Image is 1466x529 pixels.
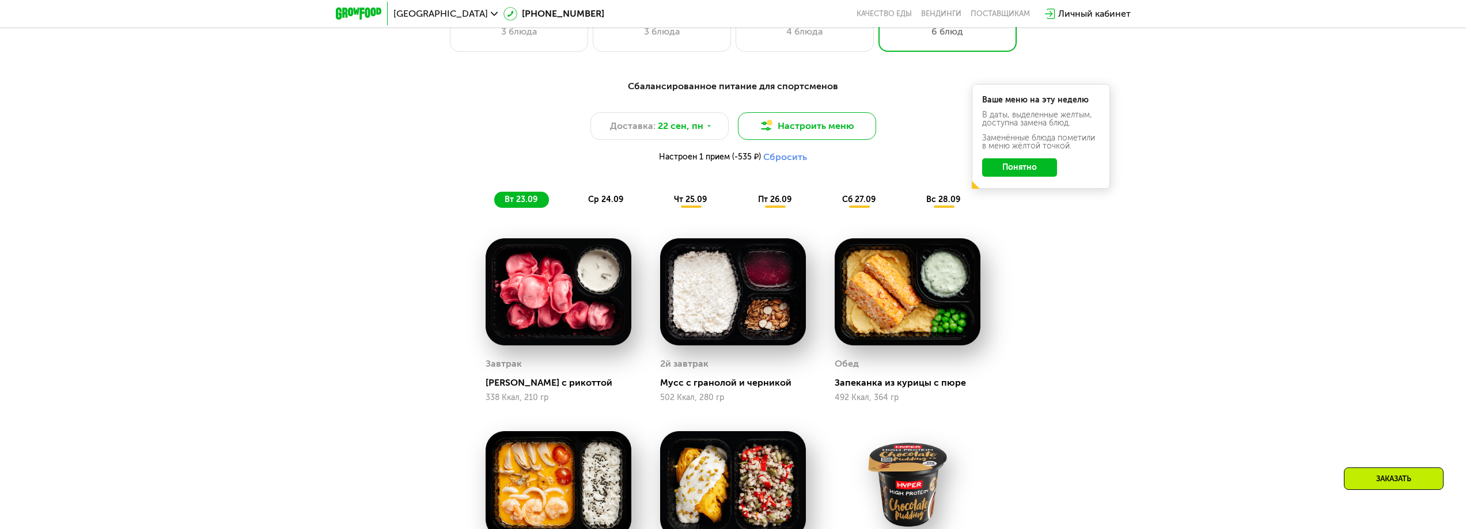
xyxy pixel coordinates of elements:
[926,195,960,204] span: вс 28.09
[842,195,876,204] span: сб 27.09
[659,153,761,161] span: Настроен 1 прием (-535 ₽)
[392,79,1074,94] div: Сбалансированное питание для спортсменов
[982,96,1100,104] div: Ваше меню на эту неделю
[835,393,980,402] div: 492 Ккал, 364 гр
[605,25,719,39] div: 3 блюда
[660,377,815,389] div: Мусс с гранолой и черникой
[658,119,703,133] span: 22 сен, пн
[1058,7,1131,21] div: Личный кабинет
[835,355,859,372] div: Обед
[763,151,807,163] button: Сбросить
[505,195,537,204] span: вт 23.09
[891,25,1005,39] div: 6 блюд
[982,111,1100,127] div: В даты, выделенные желтым, доступна замена блюд.
[982,134,1100,150] div: Заменённые блюда пометили в меню жёлтой точкой.
[738,112,876,140] button: Настроить меню
[588,195,623,204] span: ср 24.09
[971,9,1030,18] div: поставщикам
[486,377,641,389] div: [PERSON_NAME] с рикоттой
[660,393,806,402] div: 502 Ккал, 280 гр
[835,377,990,389] div: Запеканка из курицы с пюре
[674,195,707,204] span: чт 25.09
[982,158,1057,177] button: Понятно
[660,355,709,372] div: 2й завтрак
[393,9,488,18] span: [GEOGRAPHIC_DATA]
[503,7,604,21] a: [PHONE_NUMBER]
[486,393,631,402] div: 338 Ккал, 210 гр
[486,355,522,372] div: Завтрак
[748,25,862,39] div: 4 блюда
[857,9,912,18] a: Качество еды
[610,119,656,133] span: Доставка:
[1344,467,1444,490] div: Заказать
[462,25,576,39] div: 3 блюда
[758,195,791,204] span: пт 26.09
[921,9,961,18] a: Вендинги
